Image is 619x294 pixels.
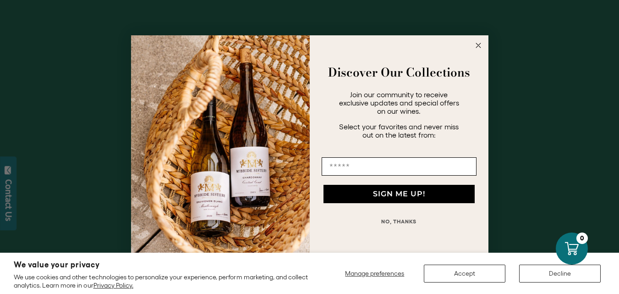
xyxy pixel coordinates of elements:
[339,90,459,115] span: Join our community to receive exclusive updates and special offers on our wines.
[14,261,310,269] h2: We value your privacy
[519,265,601,283] button: Decline
[322,212,477,231] button: NO, THANKS
[340,265,410,283] button: Manage preferences
[323,185,475,203] button: SIGN ME UP!
[131,35,310,259] img: 42653730-7e35-4af7-a99d-12bf478283cf.jpeg
[328,63,470,81] strong: Discover Our Collections
[473,40,484,51] button: Close dialog
[339,122,459,139] span: Select your favorites and never miss out on the latest from:
[322,157,477,176] input: Email
[14,273,310,289] p: We use cookies and other technologies to personalize your experience, perform marketing, and coll...
[93,282,133,289] a: Privacy Policy.
[424,265,505,283] button: Accept
[576,233,588,244] div: 0
[345,270,404,277] span: Manage preferences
